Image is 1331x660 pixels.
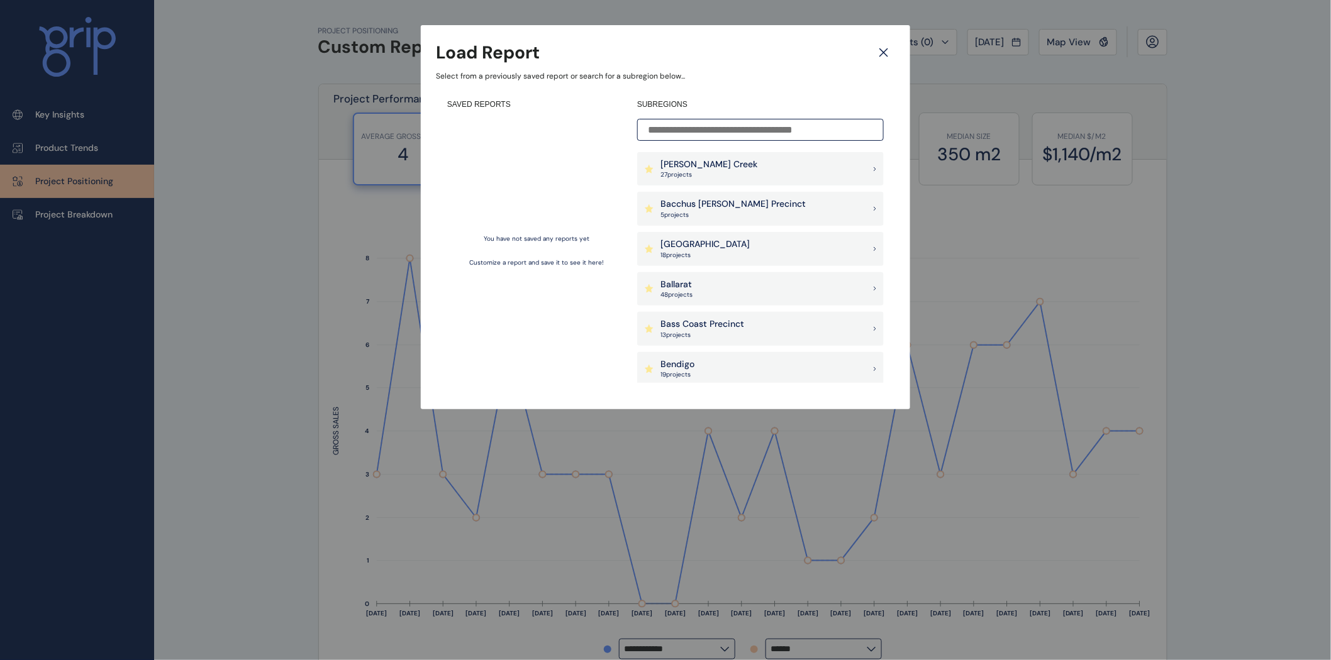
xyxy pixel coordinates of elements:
p: Select from a previously saved report or search for a subregion below... [436,71,895,82]
p: 27 project s [660,170,757,179]
p: [GEOGRAPHIC_DATA] [660,238,750,251]
p: Bacchus [PERSON_NAME] Precinct [660,198,806,211]
p: 18 project s [660,251,750,260]
p: You have not saved any reports yet [484,234,589,243]
p: Ballarat [660,278,693,291]
p: Bendigo [660,358,694,371]
h4: SAVED REPORTS [447,99,626,110]
h4: SUBREGIONS [637,99,884,110]
h3: Load Report [436,40,540,65]
p: 48 project s [660,290,693,299]
p: 13 project s [660,331,744,339]
p: Customize a report and save it to see it here! [469,258,604,267]
p: 19 project s [660,370,694,379]
p: 5 project s [660,211,806,219]
p: Bass Coast Precinct [660,318,744,331]
p: [PERSON_NAME] Creek [660,158,757,171]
